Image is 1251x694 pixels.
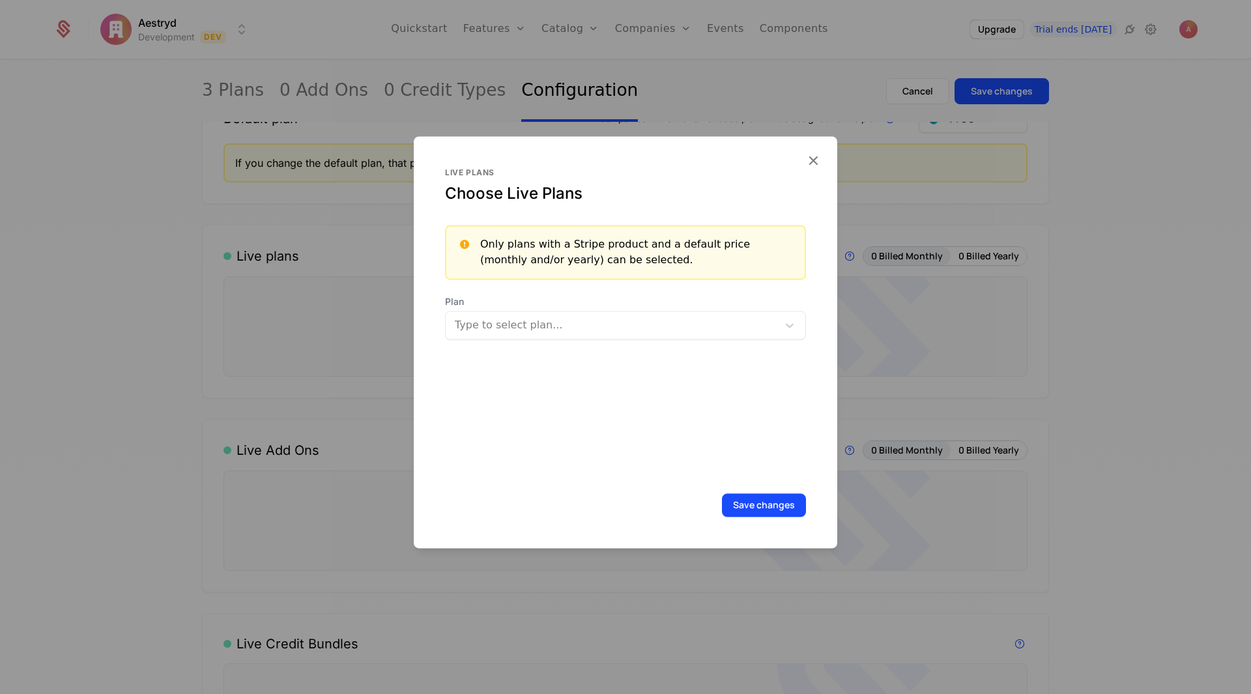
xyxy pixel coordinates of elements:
[445,167,806,178] div: Live plans
[445,295,806,308] span: Plan
[445,183,806,204] div: Choose Live Plans
[455,317,771,333] div: Type to select plan...
[722,493,806,517] button: Save changes
[480,237,794,268] div: Only plans with a Stripe product and a default price (monthly and/or yearly) can be selected.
